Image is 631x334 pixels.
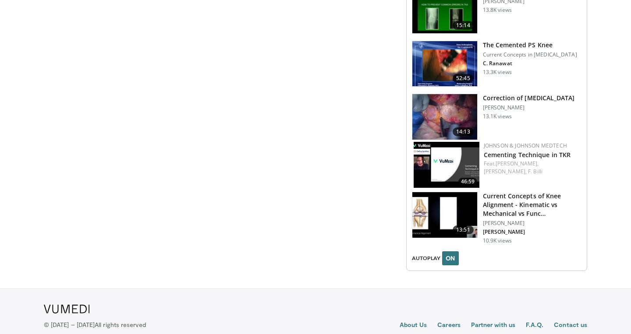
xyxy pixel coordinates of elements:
[483,51,577,58] p: Current Concepts in [MEDICAL_DATA]
[400,320,427,331] a: About Us
[95,321,146,328] span: All rights reserved
[554,320,587,331] a: Contact us
[483,60,577,67] p: C. Ranawat
[412,192,581,244] a: 13:51 Current Concepts of Knee Alignment - Kinematic vs Mechanical vs Func… [PERSON_NAME] [PERSON...
[437,320,461,331] a: Careers
[412,254,440,262] span: AUTOPLAY
[526,320,543,331] a: F.A.Q.
[453,127,474,136] span: 14:13
[471,320,515,331] a: Partner with us
[528,168,542,175] a: F. Billi
[414,142,479,188] img: 89b9c7d0-9874-4ccc-aa33-4084a783c6f3.150x105_q85_crop-smart_upscale.jpg
[483,104,575,111] p: [PERSON_NAME]
[44,305,90,313] img: VuMedi Logo
[412,192,477,238] img: ab6dcc5e-23fe-4b2c-862c-91d6e6d499b4.150x105_q85_crop-smart_upscale.jpg
[414,142,479,188] a: 46:59
[483,237,512,244] p: 10.9K views
[458,178,477,186] span: 46:59
[483,113,512,120] p: 13.1K views
[442,251,459,265] button: ON
[412,41,581,87] a: 52:45 The Cemented PS Knee Current Concepts in [MEDICAL_DATA] C. Ranawat 13.3K views
[483,41,577,49] h3: The Cemented PS Knee
[483,192,581,218] h3: Current Concepts of Knee Alignment - Kinematic vs Mechanical vs Func…
[412,94,581,140] a: 14:13 Correction of [MEDICAL_DATA] [PERSON_NAME] 13.1K views
[453,225,474,234] span: 13:51
[484,142,567,149] a: Johnson & Johnson MedTech
[412,94,477,140] img: 130039_0001_1.png.150x105_q85_crop-smart_upscale.jpg
[496,160,539,167] a: [PERSON_NAME],
[483,69,512,76] p: 13.3K views
[44,320,146,329] p: © [DATE] – [DATE]
[453,21,474,30] span: 15:14
[453,74,474,83] span: 52:45
[484,151,571,159] a: Cementing Technique in TKR
[412,41,477,87] img: i4cJuXWs3HyaTjt34xMDoxOjBwO2Ktvk.150x105_q85_crop-smart_upscale.jpg
[484,168,527,175] a: [PERSON_NAME],
[483,7,512,14] p: 13.8K views
[483,94,575,102] h3: Correction of [MEDICAL_DATA]
[484,160,580,176] div: Feat.
[483,220,581,227] p: [PERSON_NAME]
[483,229,581,236] p: [PERSON_NAME]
